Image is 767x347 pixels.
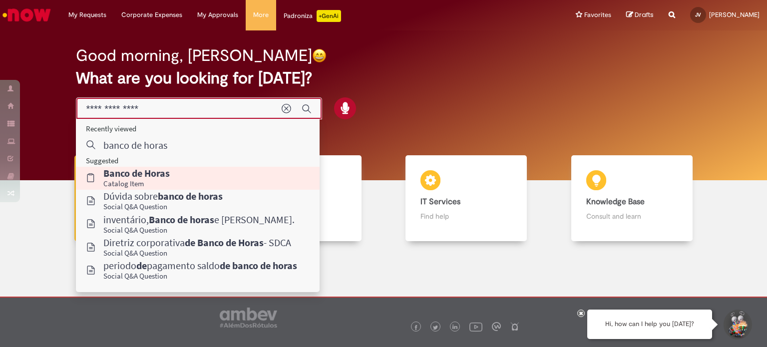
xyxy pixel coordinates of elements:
b: IT Services [420,197,460,207]
span: [PERSON_NAME] [709,10,760,19]
div: Padroniza [284,10,341,22]
div: Hi, how can I help you [DATE]? [587,310,712,339]
img: logo_footer_linkedin.png [452,325,457,331]
img: happy-face.png [312,48,327,63]
span: JV [695,11,701,18]
span: My Approvals [197,10,238,20]
img: logo_footer_ambev_rotulo_gray.png [220,308,277,328]
span: My Requests [68,10,106,20]
img: ServiceNow [1,5,52,25]
img: logo_footer_workplace.png [492,322,501,331]
a: Knowledge Base Consult and learn [549,155,715,242]
img: logo_footer_twitter.png [433,325,438,330]
img: logo_footer_facebook.png [413,325,418,330]
b: Knowledge Base [586,197,645,207]
span: Favorites [584,10,611,20]
a: Drafts [626,10,654,20]
a: IT Services Find help [383,155,549,242]
img: logo_footer_naosei.png [510,322,519,331]
span: Corporate Expenses [121,10,182,20]
h2: Good morning, [PERSON_NAME] [76,47,312,64]
h2: What are you looking for [DATE]? [76,69,692,87]
p: Find help [420,211,512,221]
p: +GenAi [317,10,341,22]
button: Start Support Conversation [722,310,752,340]
p: Consult and learn [586,211,678,221]
img: logo_footer_youtube.png [469,320,482,333]
span: More [253,10,269,20]
a: Clear up doubts Clear up doubts with Lupi Assist and Gen AI [52,155,218,242]
span: Drafts [635,10,654,19]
